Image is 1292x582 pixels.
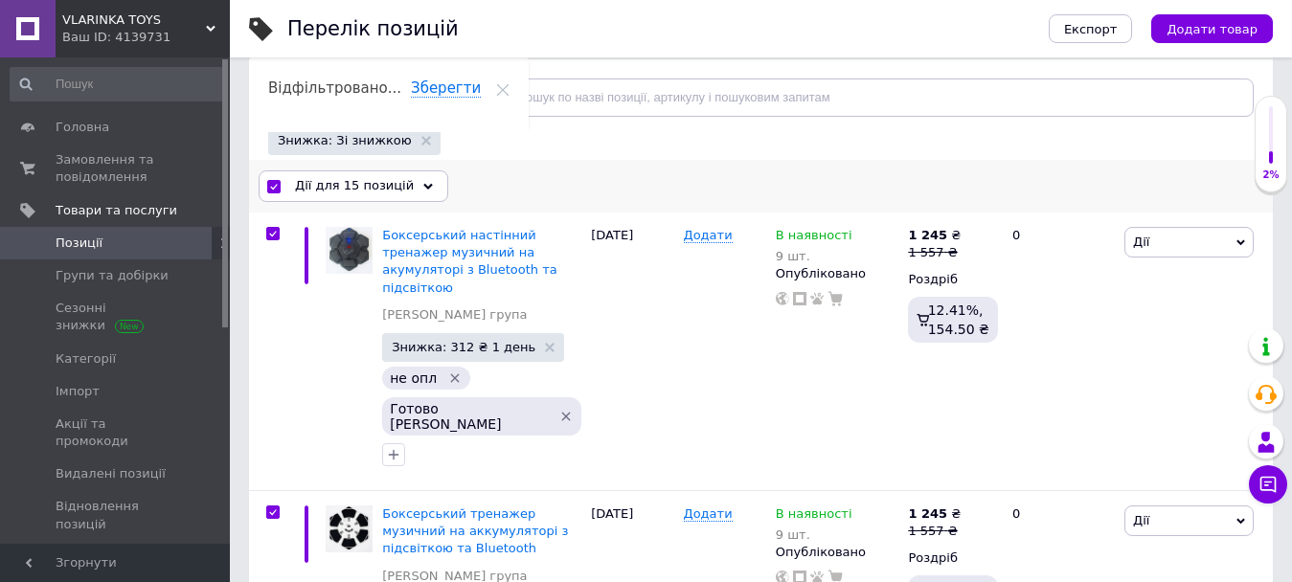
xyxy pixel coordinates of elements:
[684,506,733,522] span: Додати
[268,79,401,97] span: Відфільтровано...
[908,523,961,540] div: 1 557 ₴
[776,527,852,542] div: 9 шт.
[56,498,177,532] span: Відновлення позицій
[56,300,177,334] span: Сезонні знижки
[287,19,459,39] div: Перелік позицій
[908,549,996,567] div: Роздріб
[776,249,852,263] div: 9 шт.
[684,228,733,243] span: Додати
[56,202,177,219] span: Товари та послуги
[382,228,557,295] a: Боксерський настінний тренажер музичний на акумуляторі з Bluetooth та підсвіткою
[908,505,961,523] div: ₴
[483,78,1254,117] input: Пошук по назві позиції, артикулу і пошуковим запитам
[908,228,947,242] b: 1 245
[558,409,574,424] svg: Видалити мітку
[56,235,102,252] span: Позиції
[908,244,961,261] div: 1 557 ₴
[56,465,166,482] span: Видалені позиції
[56,151,177,186] span: Замовлення та повідомлення
[776,265,899,282] div: Опубліковано
[776,506,852,526] span: В наявності
[56,350,116,368] span: Категорії
[56,383,100,400] span: Імпорт
[776,544,899,561] div: Опубліковано
[411,79,481,98] span: Зберегти
[62,29,230,46] div: Ваш ID: 4139731
[1151,14,1273,43] button: Додати товар
[908,227,961,244] div: ₴
[908,271,996,288] div: Роздріб
[1049,14,1133,43] button: Експорт
[390,370,437,386] span: не опл
[56,119,109,136] span: Головна
[392,341,535,353] span: Знижка: 312 ₴ 1 день
[1249,465,1287,504] button: Чат з покупцем
[1133,235,1149,249] span: Дії
[776,228,852,248] span: В наявності
[1133,513,1149,527] span: Дії
[447,370,463,386] svg: Видалити мітку
[382,306,527,324] a: [PERSON_NAME] група
[1167,22,1258,36] span: Додати товар
[1256,168,1286,182] div: 2%
[326,505,373,552] img: Боксерский тренажер музыкальный на аккумуляторе с подсветкой и Bluetooth
[928,302,989,337] span: 12.41%, 154.50 ₴
[1001,213,1120,491] div: 0
[382,506,568,555] a: Боксерський тренажер музичний на аккумуляторі з підсвіткою та Bluetooth
[10,67,226,101] input: Пошук
[586,213,678,491] div: [DATE]
[62,11,206,29] span: VLARINKA TOYS
[56,267,169,284] span: Групи та добірки
[326,227,373,274] img: Боксерский настенный тренажер музыкальный на аккумуляторе с Bluetooth и подсветкой
[278,132,412,149] span: Знижка: Зі знижкою
[908,506,947,521] b: 1 245
[390,401,548,432] span: Готово [PERSON_NAME]
[295,177,414,194] span: Дії для 15 позицій
[56,415,177,450] span: Акції та промокоди
[1064,22,1118,36] span: Експорт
